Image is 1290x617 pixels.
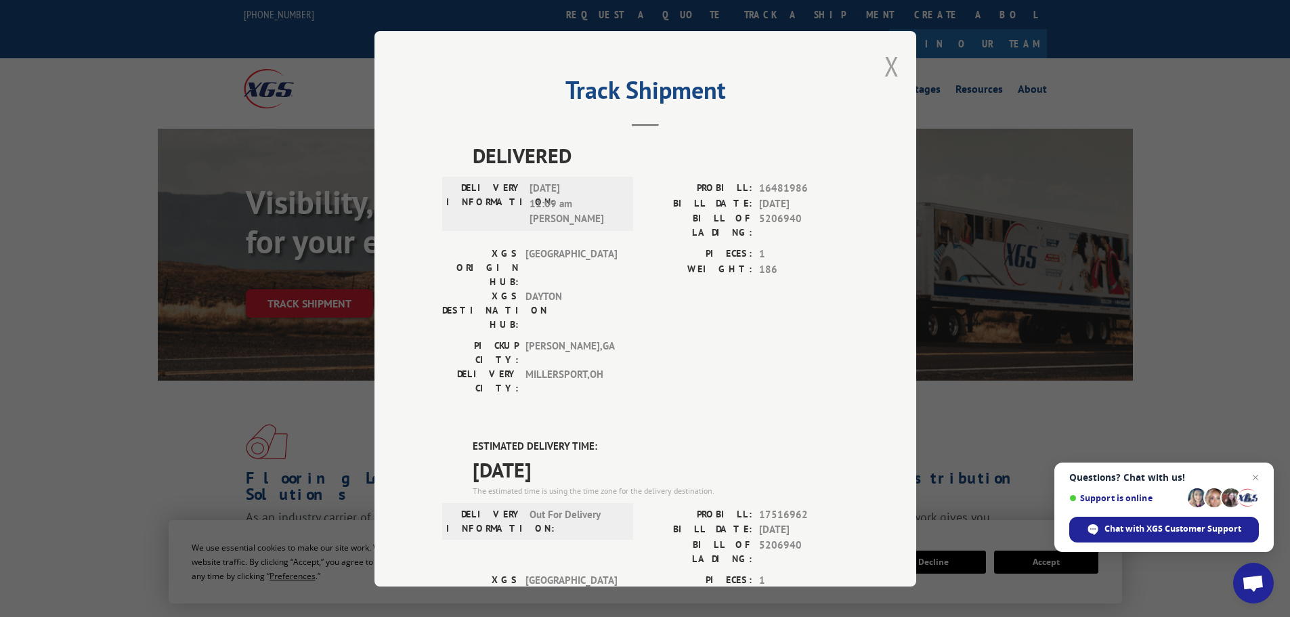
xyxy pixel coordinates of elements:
span: [DATE] [473,454,848,484]
div: Open chat [1233,563,1274,603]
span: [DATE] [759,522,848,538]
label: WEIGHT: [645,261,752,277]
h2: Track Shipment [442,81,848,106]
span: 186 [759,261,848,277]
span: [DATE] 11:09 am [PERSON_NAME] [530,181,621,227]
span: 16481986 [759,181,848,196]
label: PIECES: [645,572,752,588]
label: BILL OF LADING: [645,211,752,240]
span: 5206940 [759,211,848,240]
div: The estimated time is using the time zone for the delivery destination. [473,484,848,496]
span: DELIVERED [473,140,848,171]
label: BILL DATE: [645,522,752,538]
span: [DATE] [759,196,848,211]
span: 17516962 [759,507,848,522]
span: MILLERSPORT , OH [525,367,617,396]
label: XGS DESTINATION HUB: [442,289,519,332]
label: BILL OF LADING: [645,537,752,566]
span: Chat with XGS Customer Support [1104,523,1241,535]
label: ESTIMATED DELIVERY TIME: [473,439,848,454]
label: DELIVERY INFORMATION: [446,181,523,227]
span: [PERSON_NAME] , GA [525,339,617,367]
span: DAYTON [525,289,617,332]
span: Questions? Chat with us! [1069,472,1259,483]
span: Close chat [1247,469,1264,486]
label: PICKUP CITY: [442,339,519,367]
span: 1 [759,572,848,588]
label: PIECES: [645,247,752,262]
span: [GEOGRAPHIC_DATA] [525,247,617,289]
label: XGS ORIGIN HUB: [442,247,519,289]
span: [GEOGRAPHIC_DATA] [525,572,617,615]
label: DELIVERY CITY: [442,367,519,396]
label: BILL DATE: [645,196,752,211]
div: Chat with XGS Customer Support [1069,517,1259,542]
span: Out For Delivery [530,507,621,535]
span: Support is online [1069,493,1183,503]
label: XGS ORIGIN HUB: [442,572,519,615]
label: PROBILL: [645,181,752,196]
span: 1 [759,247,848,262]
button: Close modal [884,48,899,84]
label: DELIVERY INFORMATION: [446,507,523,535]
label: PROBILL: [645,507,752,522]
span: 5206940 [759,537,848,566]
